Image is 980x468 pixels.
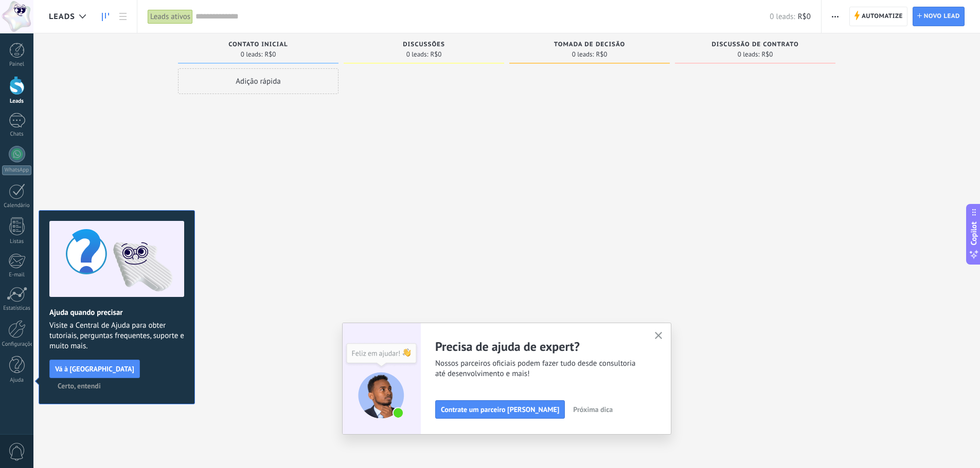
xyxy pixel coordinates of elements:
span: Leads [49,12,75,22]
div: Listas [2,238,32,245]
h2: Precisa de ajuda de expert? [435,339,642,354]
span: Nossos parceiros oficiais podem fazer tudo desde consultoria até desenvolvimento e mais! [435,359,642,379]
button: Contrate um parceiro [PERSON_NAME] [435,400,565,419]
button: Mais [828,7,843,26]
span: Copilot [969,221,979,245]
a: Automatize [849,7,907,26]
span: Discussões [403,41,445,48]
a: Lista [114,7,132,27]
span: Visite a Central de Ajuda para obter tutoriais, perguntas frequentes, suporte e muito mais. [49,321,184,351]
span: Tomada de decisão [554,41,625,48]
div: Discussões [349,41,499,50]
span: Contrate um parceiro [PERSON_NAME] [441,406,559,413]
span: Contato inicial [228,41,288,48]
span: 0 leads: [406,51,429,58]
div: Adição rápida [178,68,338,94]
span: 0 leads: [738,51,760,58]
a: Novo lead [913,7,965,26]
span: Certo, entendi [58,382,101,389]
button: Certo, entendi [53,378,105,394]
span: Próxima dica [573,406,613,413]
span: R$0 [264,51,276,58]
div: Estatísticas [2,305,32,312]
div: Calendário [2,202,32,209]
span: Automatize [862,7,903,26]
div: Chats [2,131,32,138]
h2: Ajuda quando precisar [49,308,184,317]
div: Discussão de contrato [680,41,830,50]
div: Tomada de decisão [514,41,665,50]
button: Próxima dica [568,402,617,417]
div: Painel [2,61,32,68]
div: Leads ativos [148,9,193,24]
span: Novo lead [924,7,960,26]
span: Vá à [GEOGRAPHIC_DATA] [55,365,134,372]
span: R$0 [798,12,811,22]
span: 0 leads: [572,51,594,58]
span: R$0 [430,51,441,58]
div: Leads [2,98,32,105]
span: 0 leads: [241,51,263,58]
span: R$0 [761,51,773,58]
button: Vá à [GEOGRAPHIC_DATA] [49,360,140,378]
a: Leads [97,7,114,27]
div: E-mail [2,272,32,278]
div: Configurações [2,341,32,348]
span: Discussão de contrato [711,41,798,48]
span: R$0 [596,51,607,58]
div: Ajuda [2,377,32,384]
div: WhatsApp [2,165,31,175]
div: Contato inicial [183,41,333,50]
span: 0 leads: [770,12,795,22]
